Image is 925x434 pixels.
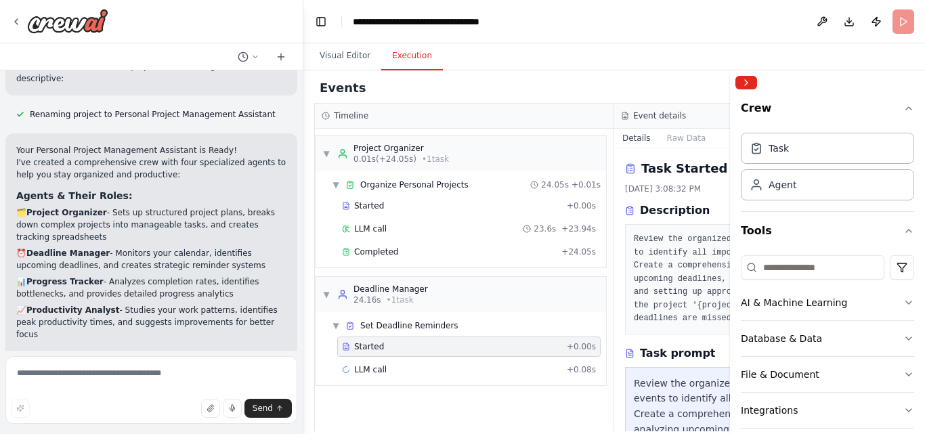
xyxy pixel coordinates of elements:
[16,144,286,156] h2: Your Personal Project Management Assistant is Ready!
[27,9,108,33] img: Logo
[741,127,914,211] div: Crew
[561,223,596,234] span: + 23.94s
[253,403,273,414] span: Send
[16,60,286,85] p: Perfect! Let me rename the project to something more descriptive:
[735,76,757,89] button: Collapse right sidebar
[634,233,895,326] pre: Review the organized project data and calendar events to identify all important deadlines for {us...
[741,404,798,417] div: Integrations
[322,148,330,159] span: ▼
[741,393,914,428] button: Integrations
[232,49,265,65] button: Switch to previous chat
[625,183,903,194] div: [DATE] 3:08:32 PM
[353,295,381,305] span: 24.16s
[270,49,292,65] button: Start a new chat
[11,399,30,418] button: Improve this prompt
[354,246,398,257] span: Completed
[26,208,107,217] strong: Project Organizer
[640,345,716,362] h3: Task prompt
[354,223,387,234] span: LLM call
[741,357,914,392] button: File & Document
[561,246,596,257] span: + 24.05s
[641,159,727,178] h2: Task Started
[223,399,242,418] button: Click to speak your automation idea
[534,223,556,234] span: 23.6s
[741,368,819,381] div: File & Document
[16,190,133,201] strong: Agents & Their Roles:
[633,110,686,121] h3: Event details
[725,70,735,434] button: Toggle Sidebar
[26,248,110,258] strong: Deadline Manager
[659,129,714,148] button: Raw Data
[354,200,384,211] span: Started
[614,129,659,148] button: Details
[741,95,914,127] button: Crew
[244,399,292,418] button: Send
[360,320,458,331] span: Set Deadline Reminders
[741,212,914,250] button: Tools
[26,305,119,315] strong: Productivity Analyst
[769,142,789,155] div: Task
[311,12,330,31] button: Hide left sidebar
[332,320,340,331] span: ▼
[422,154,449,165] span: • 1 task
[26,277,104,286] strong: Progress Tracker
[16,304,286,341] p: 📈 - Studies your work patterns, identifies peak productivity times, and suggests improvements for...
[353,143,449,154] div: Project Organizer
[16,156,286,181] p: I've created a comprehensive crew with four specialized agents to help you stay organized and pro...
[16,247,286,272] p: ⏰ - Monitors your calendar, identifies upcoming deadlines, and creates strategic reminder systems
[567,200,596,211] span: + 0.00s
[309,42,381,70] button: Visual Editor
[769,178,796,192] div: Agent
[381,42,443,70] button: Execution
[640,202,710,219] h3: Description
[541,179,569,190] span: 24.05s
[353,154,416,165] span: 0.01s (+24.05s)
[741,296,847,309] div: AI & Machine Learning
[387,295,414,305] span: • 1 task
[201,399,220,418] button: Upload files
[332,179,340,190] span: ▼
[16,350,169,361] strong: What This Automation Does:
[30,109,276,120] span: Renaming project to Personal Project Management Assistant
[353,15,523,28] nav: breadcrumb
[741,332,822,345] div: Database & Data
[567,341,596,352] span: + 0.00s
[354,364,387,375] span: LLM call
[354,341,384,352] span: Started
[360,179,469,190] span: Organize Personal Projects
[741,285,914,320] button: AI & Machine Learning
[741,321,914,356] button: Database & Data
[322,289,330,300] span: ▼
[320,79,366,97] h2: Events
[16,276,286,300] p: 📊 - Analyzes completion rates, identifies bottlenecks, and provides detailed progress analytics
[334,110,368,121] h3: Timeline
[572,179,601,190] span: + 0.01s
[353,284,428,295] div: Deadline Manager
[567,364,596,375] span: + 0.08s
[16,207,286,243] p: 🗂️ - Sets up structured project plans, breaks down complex projects into manageable tasks, and cr...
